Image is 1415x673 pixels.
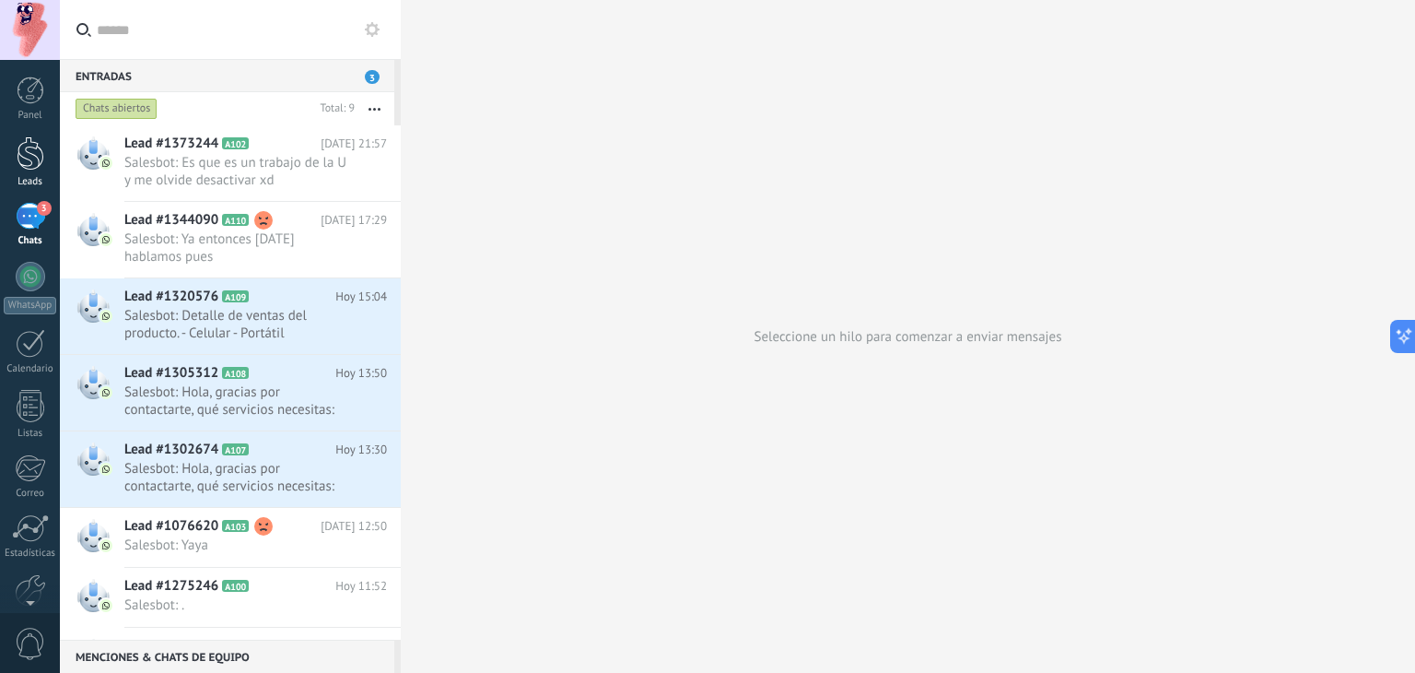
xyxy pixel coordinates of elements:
img: com.amocrm.amocrmwa.svg [99,599,112,612]
div: Listas [4,428,57,440]
span: Lead #1076620 [124,517,218,536]
span: Lead #1320576 [124,288,218,306]
span: A103 [222,520,249,532]
div: Calendario [4,363,57,375]
img: com.amocrm.amocrmwa.svg [99,157,112,170]
span: Lead #1305312 [124,364,218,383]
span: A108 [222,367,249,379]
span: Lead #1344090 [124,211,218,230]
span: Lead #1259230 [124,637,218,655]
span: Salesbot: Hola, gracias por contactarte, qué servicios necesitas: *1.* Ventas *2.* Soporte Digita... [124,460,352,495]
div: Chats abiertos [76,98,158,120]
span: A100 [222,580,249,592]
div: Estadísticas [4,548,57,560]
span: [DATE] 12:50 [321,517,387,536]
button: Más [355,92,394,125]
span: Salesbot: Ya entonces [DATE] hablamos pues [124,230,352,266]
span: [DATE] 17:29 [321,211,387,230]
a: Lead #1076620 A103 [DATE] 12:50 Salesbot: Yaya [60,508,401,567]
a: Lead #1344090 A110 [DATE] 17:29 Salesbot: Ya entonces [DATE] hablamos pues [60,202,401,277]
a: Lead #1373244 A102 [DATE] 21:57 Salesbot: Es que es un trabajo de la U y me olvide desactivar xd [60,125,401,201]
a: Lead #1302674 A107 Hoy 13:30 Salesbot: Hola, gracias por contactarte, qué servicios necesitas: *1... [60,431,401,507]
a: Lead #1320576 A109 Hoy 15:04 Salesbot: Detalle de ventas del producto. - Celular - Portátil [DOMA... [60,278,401,354]
span: Hoy 13:30 [335,441,387,459]
span: Lead #1302674 [124,441,218,459]
div: Total: 9 [313,100,355,118]
span: Hoy 11:52 [335,577,387,596]
div: Chats [4,235,57,247]
img: com.amocrm.amocrmwa.svg [99,539,112,552]
span: Salesbot: Hola, gracias por contactarte, qué servicios necesitas: *1.* Ventas *2.* Soporte Digita... [124,384,352,419]
span: Hoy 13:50 [335,364,387,383]
div: Panel [4,110,57,122]
div: WhatsApp [4,297,56,314]
a: Lead #1275246 A100 Hoy 11:52 Salesbot: . [60,568,401,627]
div: Leads [4,176,57,188]
span: Hoy 09:42 [335,637,387,655]
div: Correo [4,488,57,500]
span: 3 [365,70,380,84]
span: Lead #1275246 [124,577,218,596]
img: com.amocrm.amocrmwa.svg [99,463,112,476]
span: 3 [37,201,52,216]
img: com.amocrm.amocrmwa.svg [99,310,112,323]
div: Menciones & Chats de equipo [60,640,394,673]
span: Hoy 15:04 [335,288,387,306]
span: Salesbot: Yaya [124,537,352,554]
span: Salesbot: . [124,596,352,614]
span: A107 [222,443,249,455]
span: A102 [222,137,249,149]
span: A109 [222,290,249,302]
img: com.amocrm.amocrmwa.svg [99,386,112,399]
span: [DATE] 21:57 [321,135,387,153]
span: Salesbot: Es que es un trabajo de la U y me olvide desactivar xd [124,154,352,189]
span: Lead #1373244 [124,135,218,153]
img: com.amocrm.amocrmwa.svg [99,233,112,246]
span: A110 [222,214,249,226]
span: Salesbot: Detalle de ventas del producto. - Celular - Portátil [DOMAIN_NAME] [124,307,352,342]
div: Entradas [60,59,394,92]
a: Lead #1305312 A108 Hoy 13:50 Salesbot: Hola, gracias por contactarte, qué servicios necesitas: *1... [60,355,401,431]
